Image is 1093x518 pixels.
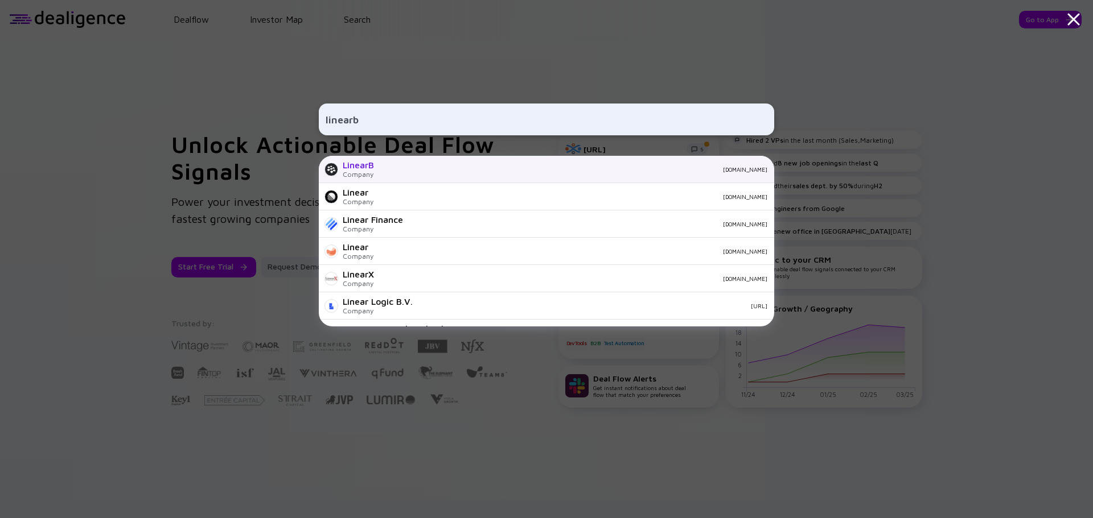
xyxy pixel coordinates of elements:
div: [DOMAIN_NAME] [383,193,767,200]
div: Company [343,197,373,206]
div: Linear [343,242,373,252]
div: Linear Finance [343,214,403,225]
div: [URL] [422,302,767,309]
div: [DOMAIN_NAME] [383,248,767,255]
div: LinearX [343,269,374,279]
div: Company [343,279,374,288]
div: Linear [343,187,373,197]
div: Linear Logic B.V. [343,296,413,306]
div: Company [343,306,413,315]
div: [DOMAIN_NAME] [383,166,767,173]
div: [DOMAIN_NAME] [383,275,767,282]
div: Company [343,170,374,179]
div: Company [343,252,373,260]
input: Search Company or Investor... [326,109,767,130]
div: Linear Financial Technologies [343,324,466,334]
div: LinearB [343,160,374,170]
div: Company [343,225,403,233]
div: [DOMAIN_NAME] [412,221,767,227]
